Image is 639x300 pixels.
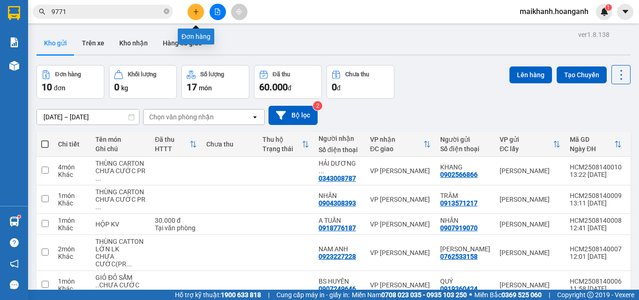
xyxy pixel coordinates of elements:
span: search [39,8,45,15]
div: 11:58 [DATE] [570,285,622,293]
div: 0762533158 [440,253,478,260]
div: ver 1.8.138 [578,29,610,40]
div: [PERSON_NAME] [500,196,560,203]
img: icon-new-feature [600,7,609,16]
div: HOÀNG NAM [440,245,490,253]
th: Toggle SortBy [150,132,202,157]
th: Toggle SortBy [565,132,626,157]
div: 12:41 [DATE] [570,224,622,232]
div: Số điện thoại [440,145,490,153]
div: Khác [58,285,86,293]
div: ..CHƯA CƯỚC PR THU 20 [95,281,145,296]
span: món [199,84,212,92]
div: VP [PERSON_NAME] [370,220,431,228]
svg: open [251,113,259,121]
button: aim [231,4,247,20]
div: Trạng thái [262,145,302,153]
span: notification [10,259,19,268]
div: Đơn hàng [55,71,81,78]
div: NHÂN [440,217,490,224]
div: Mã GD [570,136,614,143]
span: question-circle [10,238,19,247]
th: Toggle SortBy [365,132,436,157]
span: Miền Nam [352,290,467,300]
div: Đã thu [155,136,189,143]
div: Người gửi [440,136,490,143]
span: đ [337,84,341,92]
span: đơn [54,84,65,92]
button: Bộ lọc [269,106,318,125]
div: Số điện thoại [319,146,361,154]
div: 0919360424 [440,285,478,293]
div: Thu hộ [262,136,302,143]
div: 1 món [58,278,86,285]
div: HẢI DƯƠNG HỌC [319,160,361,175]
sup: 1 [605,4,612,11]
div: VP gửi [500,136,553,143]
sup: 2 [313,101,322,110]
div: 13:11 [DATE] [570,199,622,207]
div: BS HUYÊN [319,278,361,285]
div: THÙNG CARTON [95,160,145,167]
button: Trên xe [74,32,112,54]
div: Khác [58,171,86,178]
button: Kho nhận [112,32,155,54]
span: close-circle [164,8,169,14]
span: Hỗ trợ kỹ thuật: [175,290,261,300]
button: Khối lượng0kg [109,65,177,99]
span: ... [95,203,101,211]
div: Chưa thu [345,71,369,78]
div: Chi tiết [58,140,86,148]
div: Tên món [95,136,145,143]
span: 10 [42,81,52,93]
div: Khác [58,224,86,232]
div: [PERSON_NAME] [500,220,560,228]
div: 2 món [58,245,86,253]
div: 1 món [58,192,86,199]
input: Tìm tên, số ĐT hoặc mã đơn [51,7,162,17]
div: 1 món [58,217,86,224]
span: maikhanh.hoanganh [512,6,596,17]
div: CHƯA CƯỚC(PR THU 200) [95,253,145,268]
div: TRÂM [440,192,490,199]
sup: 1 [18,215,21,218]
div: GIỎ ĐỎ SẨM [95,274,145,281]
img: warehouse-icon [9,61,19,71]
div: CHƯA CƯỚC PR THU 70 [95,196,145,211]
span: copyright [587,292,594,298]
img: solution-icon [9,37,19,47]
div: HCM2508140006 [570,278,622,285]
div: NAM ANH [319,245,361,253]
div: HCM2508140008 [570,217,622,224]
div: A TUẤN [319,217,361,224]
div: HỘP KV [95,220,145,228]
div: 0343008787 [319,175,356,182]
div: CHƯA CƯỚC PR THU 190 [95,167,145,182]
strong: 0708 023 035 - 0935 103 250 [381,291,467,299]
span: ⚪️ [469,293,472,297]
button: caret-down [617,4,633,20]
div: 4 món [58,163,86,171]
span: file-add [214,8,221,15]
div: VP [PERSON_NAME] [370,167,431,175]
span: đ [288,84,291,92]
div: [PERSON_NAME] [500,167,560,175]
span: message [10,280,19,289]
div: 0904308393 [319,199,356,207]
div: QUÝ [440,278,490,285]
span: ... [126,260,132,268]
div: VP [PERSON_NAME] [370,281,431,289]
span: plus [193,8,199,15]
div: Ghi chú [95,145,145,153]
div: Chưa thu [206,140,253,148]
div: VP nhận [370,136,423,143]
div: NHÂN [319,192,361,199]
div: ĐC lấy [500,145,553,153]
div: KHANG [440,163,490,171]
div: Ngày ĐH [570,145,614,153]
span: 0 [114,81,119,93]
span: ... [104,289,109,296]
span: close-circle [164,7,169,16]
div: VP [PERSON_NAME] [370,196,431,203]
div: [PERSON_NAME] [500,249,560,256]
